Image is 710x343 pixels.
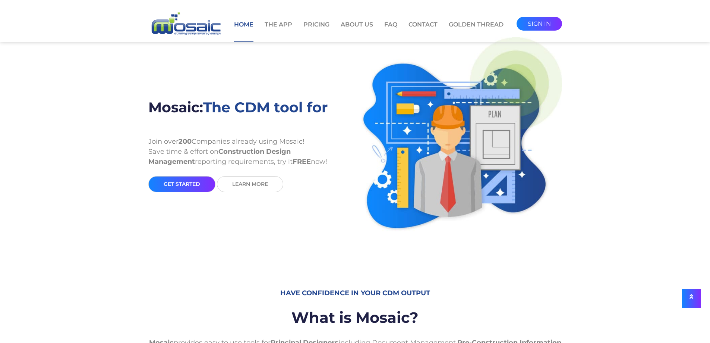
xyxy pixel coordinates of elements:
[148,303,562,332] h2: What is Mosaic?
[148,137,350,176] p: Join over Companies already using Mosaic! Save time & effort on reporting requirements, try it now!
[179,137,192,146] strong: 200
[148,147,291,166] strong: Construction Design Management
[217,176,283,192] a: Learn More
[203,99,328,116] span: The CDM tool for
[148,11,223,37] img: logo
[449,20,504,41] a: Golden Thread
[293,158,311,166] strong: FREE
[265,20,292,41] a: The App
[148,93,350,122] h1: Mosaic:
[517,17,562,31] a: sign in
[341,20,373,41] a: About Us
[148,284,562,303] h6: Have Confidence in your CDM output
[384,20,397,41] a: FAQ
[408,20,438,41] a: Contact
[303,20,329,41] a: Pricing
[234,20,253,42] a: Home
[148,176,215,192] a: get started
